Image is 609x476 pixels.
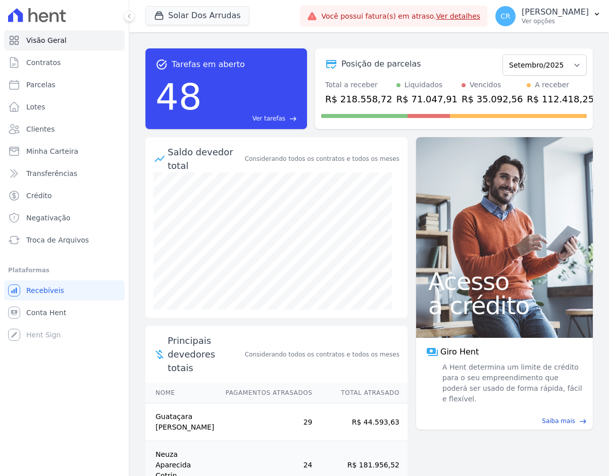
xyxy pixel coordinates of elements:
span: Clientes [26,124,55,134]
span: Você possui fatura(s) em atraso. [321,11,480,22]
a: Conta Hent [4,303,125,323]
span: Troca de Arquivos [26,235,89,245]
span: Giro Hent [440,346,479,358]
span: Lotes [26,102,45,112]
a: Ver detalhes [436,12,481,20]
a: Minha Carteira [4,141,125,161]
td: Guataçara [PERSON_NAME] [145,403,218,441]
div: R$ 112.418,25 [527,92,594,106]
span: Contratos [26,57,61,68]
span: east [579,418,587,425]
div: R$ 71.047,91 [396,92,458,106]
button: CR [PERSON_NAME] Ver opções [487,2,609,30]
span: A Hent determina um limite de crédito para o seu empreendimento que poderá ser usado de forma ráp... [440,362,583,404]
a: Saiba mais east [422,416,587,426]
a: Troca de Arquivos [4,230,125,250]
a: Parcelas [4,75,125,95]
th: Nome [145,383,218,403]
button: Solar Dos Arrudas [145,6,249,25]
span: Principais devedores totais [168,334,243,375]
div: Liquidados [404,80,443,90]
span: task_alt [156,58,168,71]
a: Contratos [4,52,125,73]
a: Clientes [4,119,125,139]
span: Parcelas [26,80,56,90]
div: Posição de parcelas [341,58,421,70]
div: Plataformas [8,264,121,276]
span: Negativação [26,213,71,223]
div: Vencidos [470,80,501,90]
a: Negativação [4,208,125,228]
td: R$ 44.593,63 [313,403,408,441]
span: Ver tarefas [252,114,285,123]
div: Total a receber [325,80,392,90]
span: Visão Geral [26,35,67,45]
td: 29 [218,403,313,441]
a: Crédito [4,186,125,206]
span: Considerando todos os contratos e todos os meses [245,350,399,359]
span: Transferências [26,168,77,178]
div: R$ 218.558,72 [325,92,392,106]
a: Transferências [4,163,125,184]
p: [PERSON_NAME] [522,7,589,17]
span: Tarefas em aberto [172,58,245,71]
span: a crédito [428,293,581,318]
a: Lotes [4,97,125,117]
p: Ver opções [522,17,589,25]
a: Recebíveis [4,280,125,301]
div: 48 [156,71,202,123]
div: Considerando todos os contratos e todos os meses [245,154,399,163]
span: Conta Hent [26,308,66,318]
div: R$ 35.092,56 [462,92,523,106]
span: CR [500,13,511,20]
span: Recebíveis [26,285,64,295]
span: Acesso [428,269,581,293]
span: Crédito [26,191,52,201]
th: Total Atrasado [313,383,408,403]
span: Minha Carteira [26,146,78,156]
div: Saldo devedor total [168,145,243,172]
a: Ver tarefas east [206,114,297,123]
span: Saiba mais [542,416,575,426]
div: A receber [535,80,569,90]
th: Pagamentos Atrasados [218,383,313,403]
a: Visão Geral [4,30,125,50]
span: east [289,115,297,123]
